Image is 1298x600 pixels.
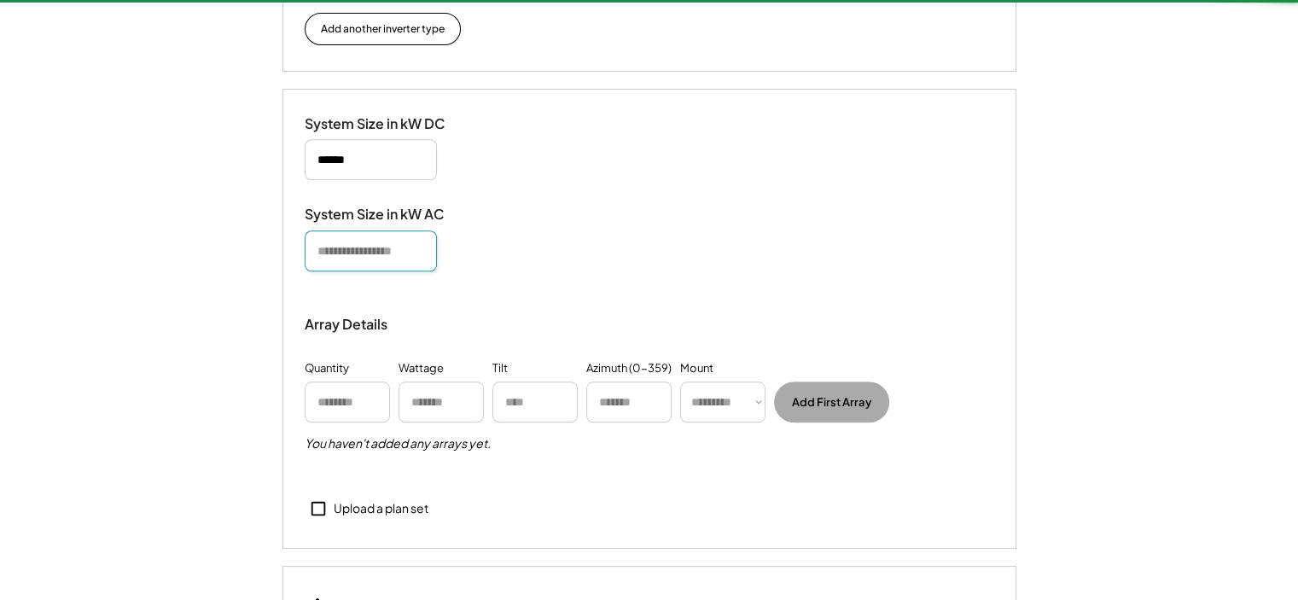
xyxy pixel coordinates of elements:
h5: You haven't added any arrays yet. [305,435,491,452]
div: Quantity [305,360,349,377]
div: Tilt [492,360,508,377]
div: Mount [680,360,713,377]
button: Add another inverter type [305,13,461,45]
div: Azimuth (0-359) [586,360,672,377]
div: System Size in kW AC [305,206,475,224]
div: Upload a plan set [334,500,428,517]
button: Add First Array [774,382,889,422]
div: System Size in kW DC [305,115,475,133]
div: Wattage [399,360,444,377]
div: Array Details [305,314,390,335]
